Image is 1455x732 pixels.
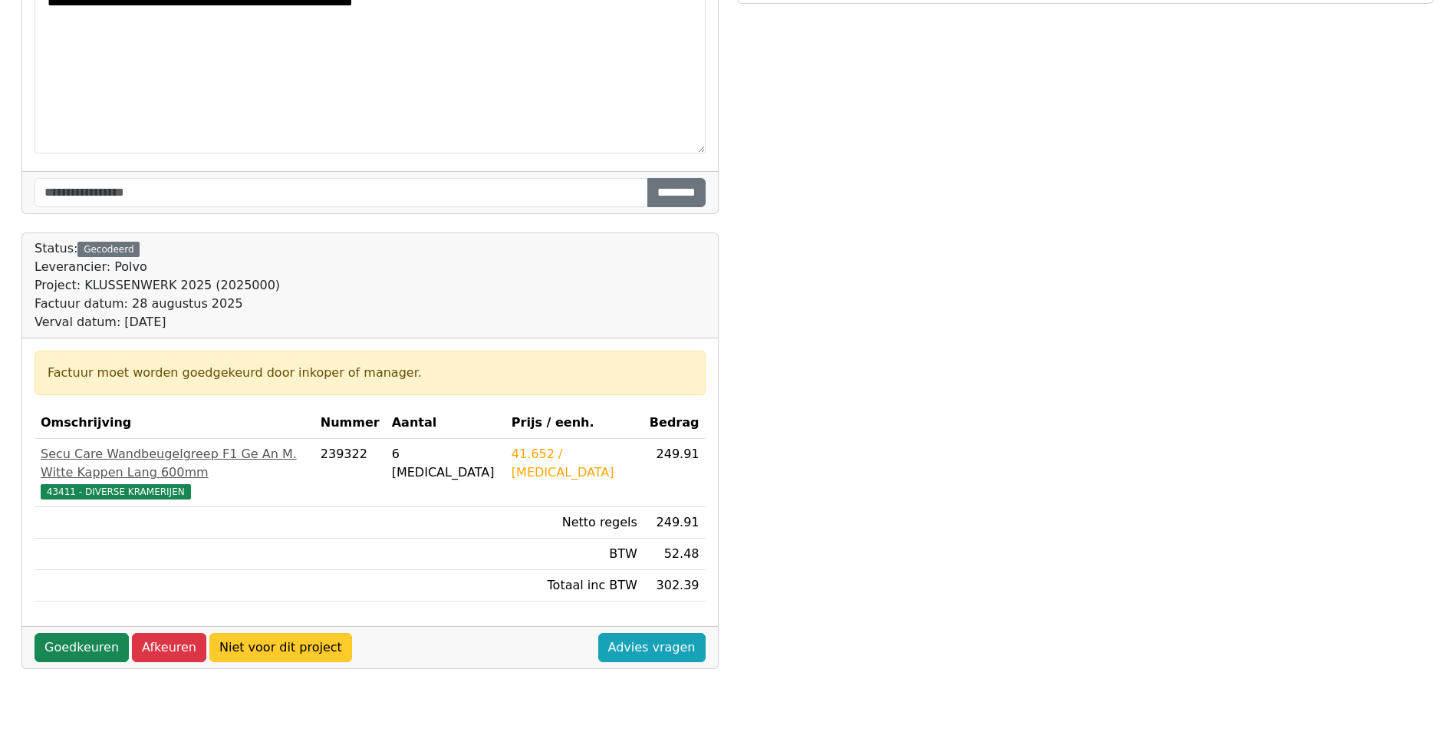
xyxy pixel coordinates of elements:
[132,633,206,662] a: Afkeuren
[314,439,386,507] td: 239322
[209,633,352,662] a: Niet voor dit project
[386,407,505,439] th: Aantal
[35,276,280,295] div: Project: KLUSSENWERK 2025 (2025000)
[77,242,140,257] div: Gecodeerd
[644,539,706,570] td: 52.48
[35,407,314,439] th: Omschrijving
[392,445,499,482] div: 6 [MEDICAL_DATA]
[35,239,280,331] div: Status:
[48,364,693,382] div: Factuur moet worden goedgekeurd door inkoper of manager.
[505,407,644,439] th: Prijs / eenh.
[41,445,308,500] a: Secu Care Wandbeugelgreep F1 Ge An M. Witte Kappen Lang 600mm43411 - DIVERSE KRAMERIJEN
[41,484,191,500] span: 43411 - DIVERSE KRAMERIJEN
[598,633,706,662] a: Advies vragen
[35,258,280,276] div: Leverancier: Polvo
[644,407,706,439] th: Bedrag
[644,570,706,602] td: 302.39
[505,570,644,602] td: Totaal inc BTW
[35,313,280,331] div: Verval datum: [DATE]
[314,407,386,439] th: Nummer
[512,445,637,482] div: 41.652 / [MEDICAL_DATA]
[35,295,280,313] div: Factuur datum: 28 augustus 2025
[41,445,308,482] div: Secu Care Wandbeugelgreep F1 Ge An M. Witte Kappen Lang 600mm
[35,633,129,662] a: Goedkeuren
[505,539,644,570] td: BTW
[644,507,706,539] td: 249.91
[505,507,644,539] td: Netto regels
[644,439,706,507] td: 249.91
